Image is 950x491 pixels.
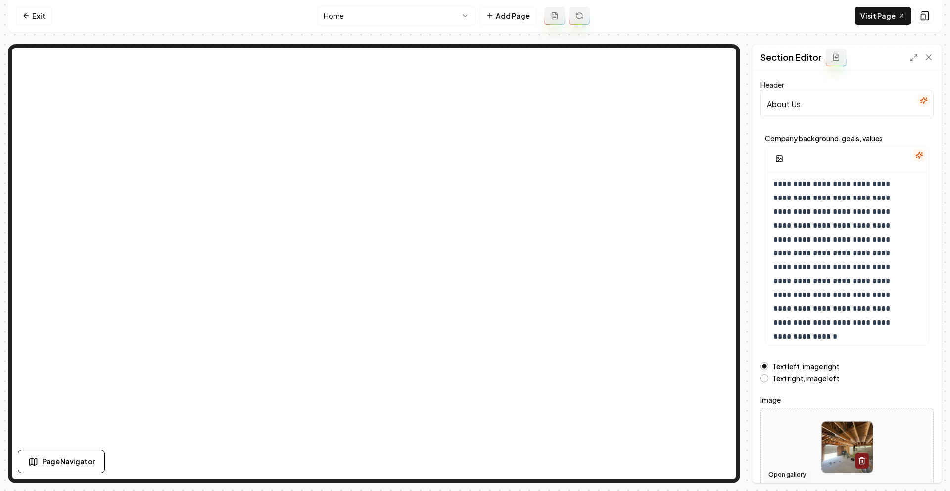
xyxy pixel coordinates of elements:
img: image [822,422,873,473]
input: Header [760,91,934,118]
button: Open gallery [765,467,809,483]
button: Add Image [769,150,789,168]
label: Text right, image left [772,375,839,382]
button: Add admin section prompt [826,49,847,66]
a: Exit [16,7,52,25]
span: Page Navigator [42,456,95,467]
h2: Section Editor [760,50,822,64]
label: Company background, goals, values [765,135,929,142]
button: Regenerate page [569,7,590,25]
a: Visit Page [855,7,911,25]
button: Page Navigator [18,450,105,473]
label: Header [760,80,784,89]
button: Add Page [479,7,536,25]
label: Image [760,394,934,406]
label: Text left, image right [772,363,839,370]
button: Add admin page prompt [544,7,565,25]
